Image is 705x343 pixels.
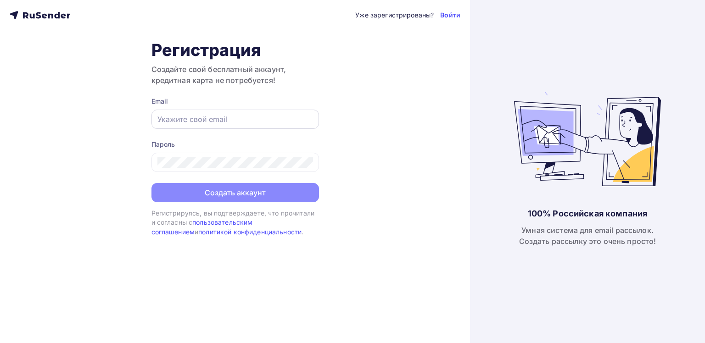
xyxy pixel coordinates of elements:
div: Умная система для email рассылок. Создать рассылку это очень просто! [519,225,656,247]
a: политикой конфиденциальности [198,228,302,236]
div: Email [151,97,319,106]
div: 100% Российская компания [528,208,647,219]
h3: Создайте свой бесплатный аккаунт, кредитная карта не потребуется! [151,64,319,86]
div: Регистрируясь, вы подтверждаете, что прочитали и согласны с и . [151,209,319,237]
button: Создать аккаунт [151,183,319,202]
div: Пароль [151,140,319,149]
a: Войти [440,11,460,20]
div: Уже зарегистрированы? [355,11,434,20]
input: Укажите свой email [157,114,313,125]
a: пользовательским соглашением [151,218,253,235]
h1: Регистрация [151,40,319,60]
